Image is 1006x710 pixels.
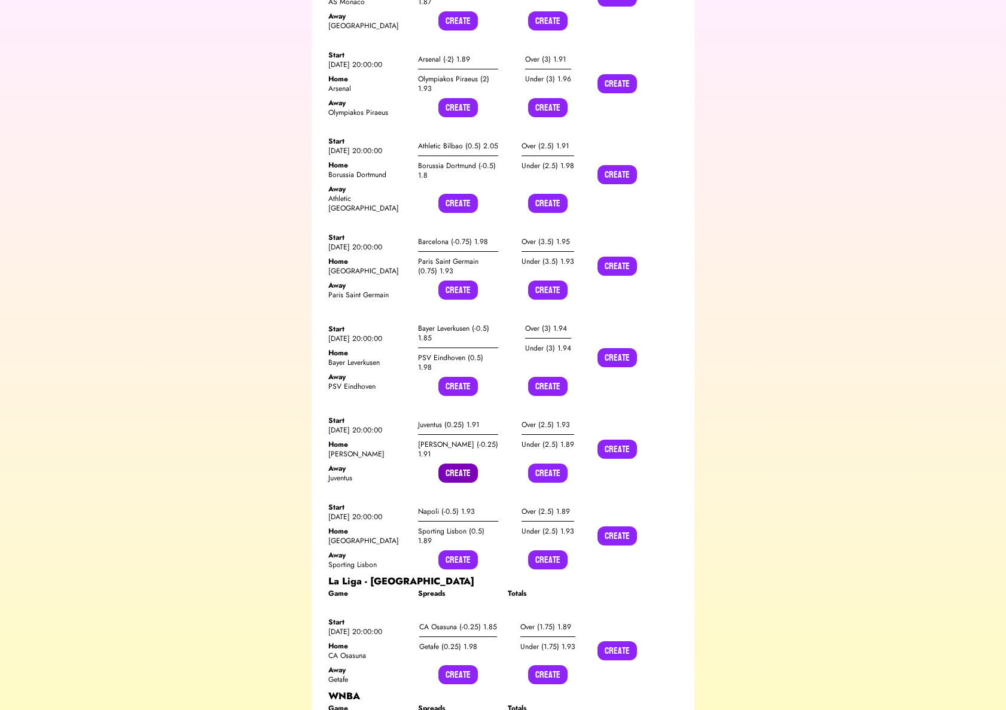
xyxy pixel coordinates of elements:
button: Create [528,194,568,213]
div: Borussia Dortmund (-0.5) 1.8 [418,156,498,185]
div: Over (3.5) 1.95 [522,232,574,252]
button: Create [597,257,637,276]
button: Create [438,665,478,684]
button: Create [438,281,478,300]
div: Away [328,550,409,560]
button: Create [597,641,637,660]
div: Paris Saint Germain [328,290,409,300]
div: Getafe (0.25) 1.98 [419,637,497,656]
button: Create [438,194,478,213]
div: Start [328,233,409,242]
div: Start [328,50,409,60]
div: [DATE] 20:00:00 [328,512,409,522]
div: [PERSON_NAME] [328,449,409,459]
div: Bayer Leverkusen [328,358,409,367]
div: Barcelona (-0.75) 1.98 [418,232,498,252]
div: Start [328,617,409,627]
div: Start [328,502,409,512]
div: [DATE] 20:00:00 [328,60,409,69]
div: Start [328,324,409,334]
div: [PERSON_NAME] (-0.25) 1.91 [418,435,498,464]
div: WNBA [328,689,678,703]
div: Athletic [GEOGRAPHIC_DATA] [328,194,409,213]
div: [DATE] 20:00:00 [328,146,409,156]
div: Bayer Leverkusen (-0.5) 1.85 [418,319,498,348]
div: CA Osasuna [328,651,409,660]
button: Create [528,377,568,396]
div: Sporting Lisbon (0.5) 1.89 [418,522,498,550]
div: Home [328,348,409,358]
div: Away [328,665,409,675]
div: Borussia Dortmund [328,170,409,179]
button: Create [528,98,568,117]
div: Getafe [328,675,409,684]
div: [DATE] 20:00:00 [328,425,409,435]
div: Sporting Lisbon [328,560,409,569]
div: Home [328,526,409,536]
div: Under (2.5) 1.98 [522,156,574,175]
div: Game [328,589,409,598]
div: Home [328,74,409,84]
div: Olympiakos Piraeus [328,108,409,117]
div: [GEOGRAPHIC_DATA] [328,21,409,31]
div: Over (3) 1.94 [525,319,571,339]
div: PSV Eindhoven (0.5) 1.98 [418,348,498,377]
div: Arsenal (-2) 1.89 [418,50,498,69]
div: Juventus [328,473,409,483]
div: Juventus (0.25) 1.91 [418,415,498,435]
button: Create [528,464,568,483]
button: Create [438,464,478,483]
div: Away [328,11,409,21]
div: PSV Eindhoven [328,382,409,391]
button: Create [597,440,637,459]
div: [DATE] 20:00:00 [328,334,409,343]
div: Over (2.5) 1.89 [522,502,574,522]
div: [GEOGRAPHIC_DATA] [328,266,409,276]
div: Away [328,184,409,194]
div: Under (3) 1.96 [525,69,571,89]
button: Create [438,11,478,31]
button: Create [597,74,637,93]
div: Home [328,641,409,651]
button: Create [597,348,637,367]
div: Over (3) 1.91 [525,50,571,69]
div: Over (2.5) 1.93 [522,415,574,435]
div: Arsenal [328,84,409,93]
button: Create [528,550,568,569]
div: Over (2.5) 1.91 [522,136,574,156]
div: Start [328,136,409,146]
div: CA Osasuna (-0.25) 1.85 [419,617,497,637]
button: Create [438,550,478,569]
button: Create [438,98,478,117]
div: Home [328,160,409,170]
div: Over (1.75) 1.89 [520,617,575,637]
div: Home [328,257,409,266]
div: Under (3.5) 1.93 [522,252,574,271]
div: [DATE] 20:00:00 [328,627,409,636]
button: Create [528,665,568,684]
div: Under (2.5) 1.89 [522,435,574,454]
div: Home [328,440,409,449]
div: Olympiakos Piraeus (2) 1.93 [418,69,498,98]
div: Athletic Bilbao (0.5) 2.05 [418,136,498,156]
button: Create [597,165,637,184]
div: Away [328,372,409,382]
div: Under (1.75) 1.93 [520,637,575,656]
div: Totals [508,589,588,598]
button: Create [528,281,568,300]
div: Start [328,416,409,425]
div: Under (2.5) 1.93 [522,522,574,541]
div: [DATE] 20:00:00 [328,242,409,252]
div: [GEOGRAPHIC_DATA] [328,536,409,546]
div: Napoli (-0.5) 1.93 [418,502,498,522]
div: Away [328,281,409,290]
button: Create [597,526,637,546]
div: Away [328,98,409,108]
button: Create [528,11,568,31]
div: La Liga - [GEOGRAPHIC_DATA] [328,574,678,589]
button: Create [438,377,478,396]
div: Paris Saint Germain (0.75) 1.93 [418,252,498,281]
div: Under (3) 1.94 [525,339,571,358]
div: Spreads [418,589,498,598]
div: Away [328,464,409,473]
